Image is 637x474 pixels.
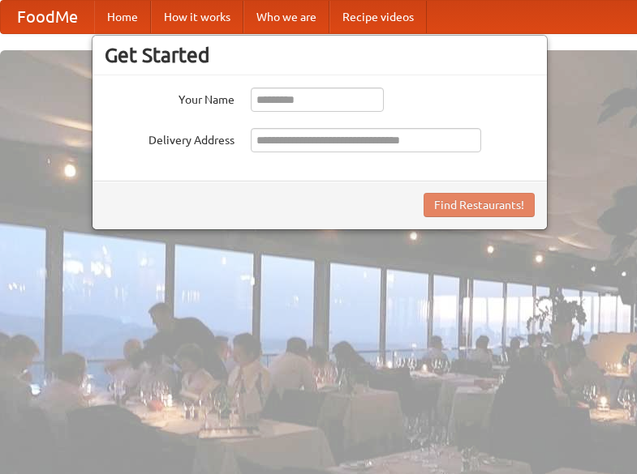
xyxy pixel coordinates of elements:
[1,1,94,33] a: FoodMe
[105,43,535,67] h3: Get Started
[243,1,329,33] a: Who we are
[94,1,151,33] a: Home
[105,128,235,148] label: Delivery Address
[424,193,535,217] button: Find Restaurants!
[105,88,235,108] label: Your Name
[329,1,427,33] a: Recipe videos
[151,1,243,33] a: How it works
